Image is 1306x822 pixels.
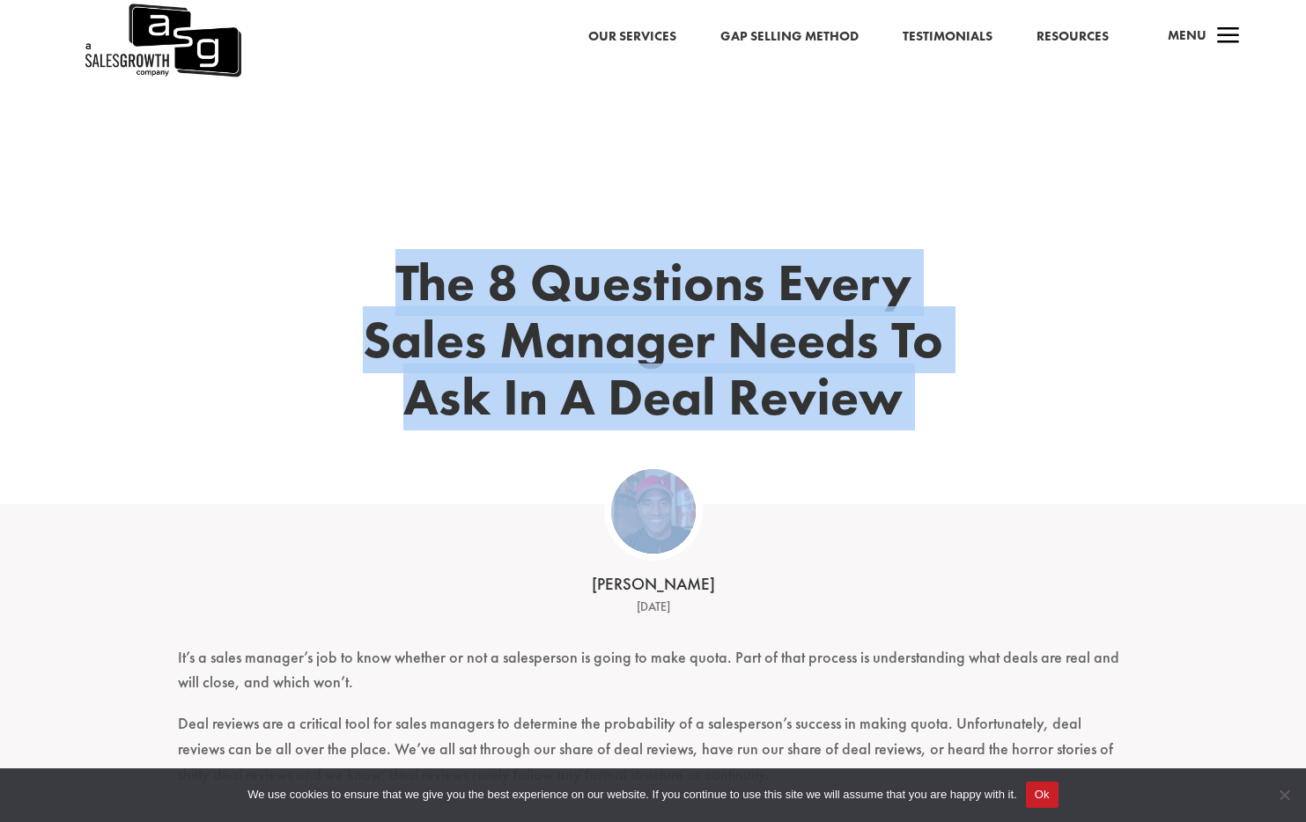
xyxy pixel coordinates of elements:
div: [PERSON_NAME] [380,573,926,597]
a: Testimonials [903,26,992,48]
button: Ok [1026,782,1059,808]
a: Resources [1037,26,1109,48]
img: ASG Co_alternate lockup (1) [611,469,696,554]
div: [DATE] [380,597,926,618]
a: Our Services [588,26,676,48]
h1: The 8 Questions Every Sales Manager Needs To Ask In A Deal Review [363,254,944,434]
span: We use cookies to ensure that we give you the best experience on our website. If you continue to ... [247,786,1016,804]
span: No [1275,786,1293,804]
span: a [1211,19,1246,55]
p: It’s a sales manager’s job to know whether or not a salesperson is going to make quota. Part of t... [178,645,1129,712]
p: Deal reviews are a critical tool for sales managers to determine the probability of a salesperson... [178,711,1129,803]
a: Gap Selling Method [720,26,859,48]
span: Menu [1168,26,1206,44]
